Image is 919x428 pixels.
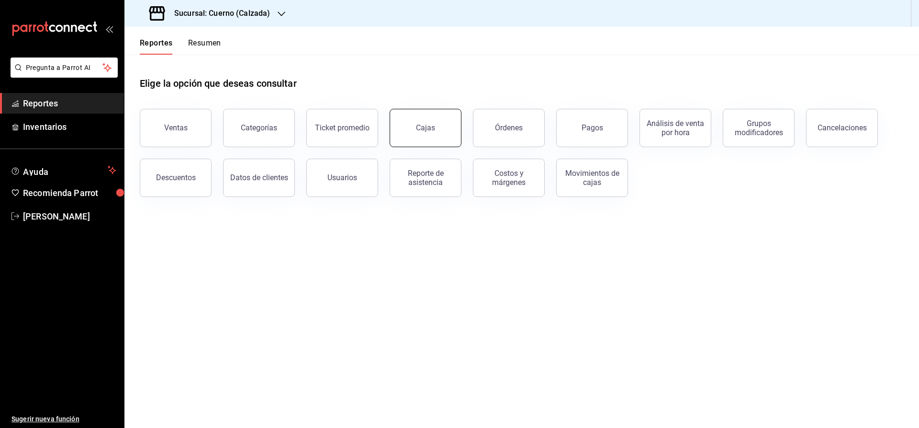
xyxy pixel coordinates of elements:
[167,8,270,19] h3: Sucursal: Cuerno (Calzada)
[556,109,628,147] button: Pagos
[729,119,788,137] div: Grupos modificadores
[23,97,116,110] span: Reportes
[306,109,378,147] button: Ticket promedio
[11,414,116,424] span: Sugerir nueva función
[23,120,116,133] span: Inventarios
[723,109,795,147] button: Grupos modificadores
[315,123,370,132] div: Ticket promedio
[806,109,878,147] button: Cancelaciones
[479,169,538,187] div: Costos y márgenes
[164,123,188,132] div: Ventas
[140,76,297,91] h1: Elige la opción que deseas consultar
[306,159,378,197] button: Usuarios
[223,159,295,197] button: Datos de clientes
[140,38,173,55] button: Reportes
[105,25,113,33] button: open_drawer_menu
[818,123,867,132] div: Cancelaciones
[582,123,603,132] div: Pagos
[562,169,622,187] div: Movimientos de cajas
[495,123,523,132] div: Órdenes
[646,119,705,137] div: Análisis de venta por hora
[140,38,221,55] div: navigation tabs
[396,169,455,187] div: Reporte de asistencia
[639,109,711,147] button: Análisis de venta por hora
[223,109,295,147] button: Categorías
[473,109,545,147] button: Órdenes
[327,173,357,182] div: Usuarios
[416,123,435,132] div: Cajas
[7,69,118,80] a: Pregunta a Parrot AI
[390,159,461,197] button: Reporte de asistencia
[188,38,221,55] button: Resumen
[11,58,118,78] button: Pregunta a Parrot AI
[390,109,461,147] button: Cajas
[556,159,628,197] button: Movimientos de cajas
[23,164,104,176] span: Ayuda
[156,173,196,182] div: Descuentos
[230,173,288,182] div: Datos de clientes
[23,210,116,223] span: [PERSON_NAME]
[241,123,277,132] div: Categorías
[26,63,103,73] span: Pregunta a Parrot AI
[473,159,545,197] button: Costos y márgenes
[23,186,116,199] span: Recomienda Parrot
[140,109,212,147] button: Ventas
[140,159,212,197] button: Descuentos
